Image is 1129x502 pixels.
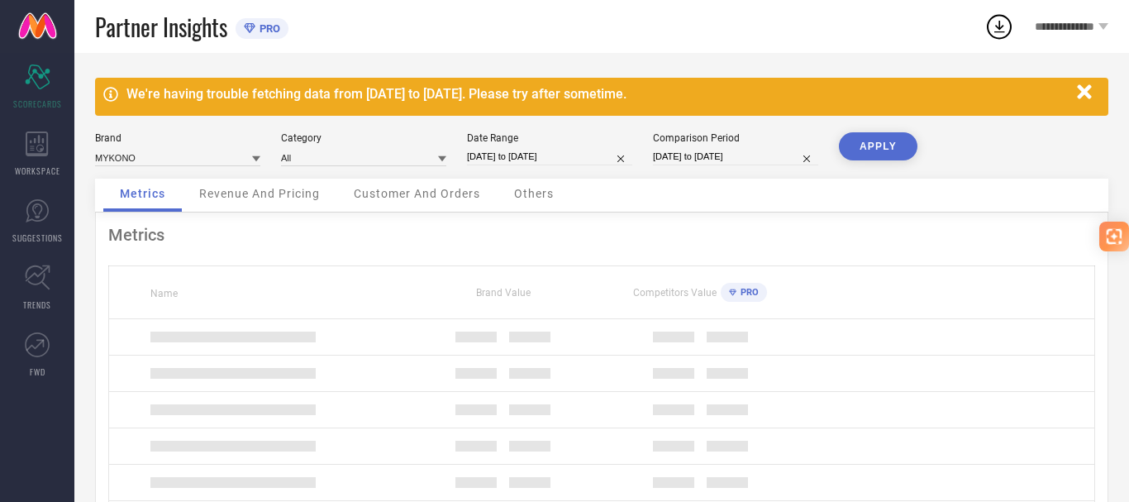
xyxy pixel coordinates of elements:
[23,299,51,311] span: TRENDS
[95,10,227,44] span: Partner Insights
[12,232,63,244] span: SUGGESTIONS
[281,132,446,144] div: Category
[120,187,165,200] span: Metrics
[467,132,632,144] div: Date Range
[126,86,1069,102] div: We're having trouble fetching data from [DATE] to [DATE]. Please try after sometime.
[736,287,759,298] span: PRO
[653,148,818,165] input: Select comparison period
[30,366,45,378] span: FWD
[633,287,717,299] span: Competitors Value
[514,187,554,200] span: Others
[255,22,280,35] span: PRO
[653,132,818,144] div: Comparison Period
[467,148,632,165] input: Select date range
[354,187,480,200] span: Customer And Orders
[199,187,320,200] span: Revenue And Pricing
[476,287,531,299] span: Brand Value
[839,132,917,160] button: APPLY
[150,288,178,299] span: Name
[15,165,60,177] span: WORKSPACE
[95,132,260,144] div: Brand
[108,225,1095,245] div: Metrics
[984,12,1014,41] div: Open download list
[13,98,62,110] span: SCORECARDS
